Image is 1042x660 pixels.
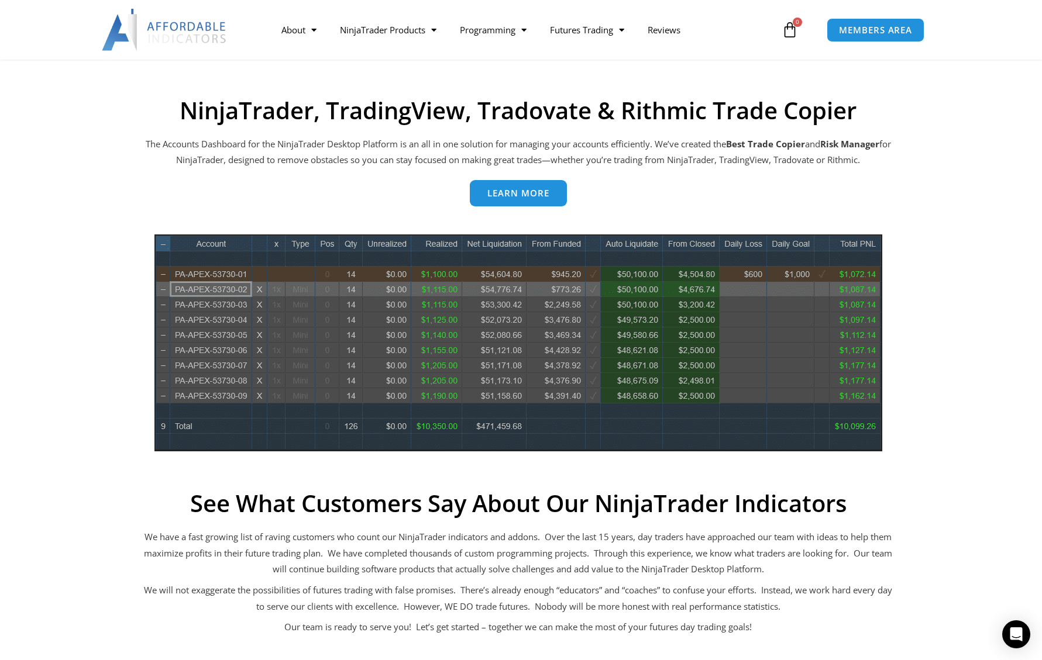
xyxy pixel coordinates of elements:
p: The Accounts Dashboard for the NinjaTrader Desktop Platform is an all in one solution for managin... [144,136,893,169]
span: 0 [793,18,802,27]
span: MEMBERS AREA [839,26,912,34]
a: Programming [448,16,538,43]
span: Learn more [487,189,549,198]
p: Our team is ready to serve you! Let’s get started – together we can make the most of your futures... [144,619,893,635]
h2: See What Customers Say About Our NinjaTrader Indicators [144,489,893,517]
a: Reviews [636,16,692,43]
p: We have a fast growing list of raving customers who count our NinjaTrader indicators and addons. ... [144,529,893,578]
a: Futures Trading [538,16,636,43]
b: Best Trade Copier [726,138,805,150]
a: 0 [764,13,816,47]
strong: Risk Manager [820,138,879,150]
a: MEMBERS AREA [827,18,924,42]
div: Open Intercom Messenger [1002,620,1030,648]
a: About [270,16,328,43]
h2: NinjaTrader, TradingView, Tradovate & Rithmic Trade Copier [144,96,893,125]
a: NinjaTrader Products [328,16,448,43]
p: We will not exaggerate the possibilities of futures trading with false promises. There’s already ... [144,582,893,615]
img: wideview8 28 2 | Affordable Indicators – NinjaTrader [154,234,882,451]
a: Learn more [470,180,567,206]
img: LogoAI | Affordable Indicators – NinjaTrader [102,9,228,51]
nav: Menu [270,16,779,43]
